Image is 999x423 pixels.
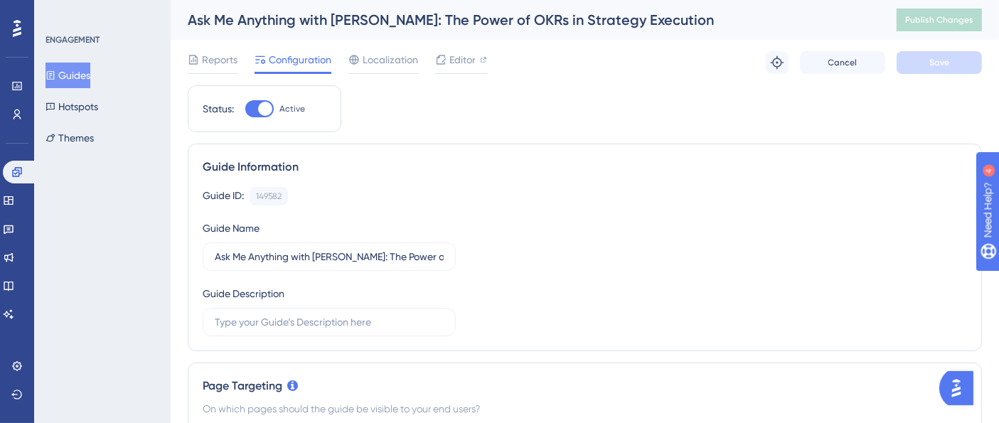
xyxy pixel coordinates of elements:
[203,378,967,395] div: Page Targeting
[203,187,244,205] div: Guide ID:
[46,94,98,119] button: Hotspots
[449,51,476,68] span: Editor
[203,400,967,417] div: On which pages should the guide be visible to your end users?
[929,57,949,68] span: Save
[279,103,305,114] span: Active
[215,249,444,264] input: Type your Guide’s Name here
[203,159,967,176] div: Guide Information
[905,14,973,26] span: Publish Changes
[46,125,94,151] button: Themes
[897,51,982,74] button: Save
[897,9,982,31] button: Publish Changes
[202,51,237,68] span: Reports
[269,51,331,68] span: Configuration
[46,63,90,88] button: Guides
[800,51,885,74] button: Cancel
[99,7,103,18] div: 4
[188,10,861,30] div: Ask Me Anything with [PERSON_NAME]: The Power of OKRs in Strategy Execution
[939,367,982,409] iframe: UserGuiding AI Assistant Launcher
[33,4,89,21] span: Need Help?
[203,100,234,117] div: Status:
[363,51,418,68] span: Localization
[256,191,282,202] div: 149582
[215,314,444,330] input: Type your Guide’s Description here
[203,220,260,237] div: Guide Name
[203,285,284,302] div: Guide Description
[46,34,100,45] div: ENGAGEMENT
[828,57,858,68] span: Cancel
